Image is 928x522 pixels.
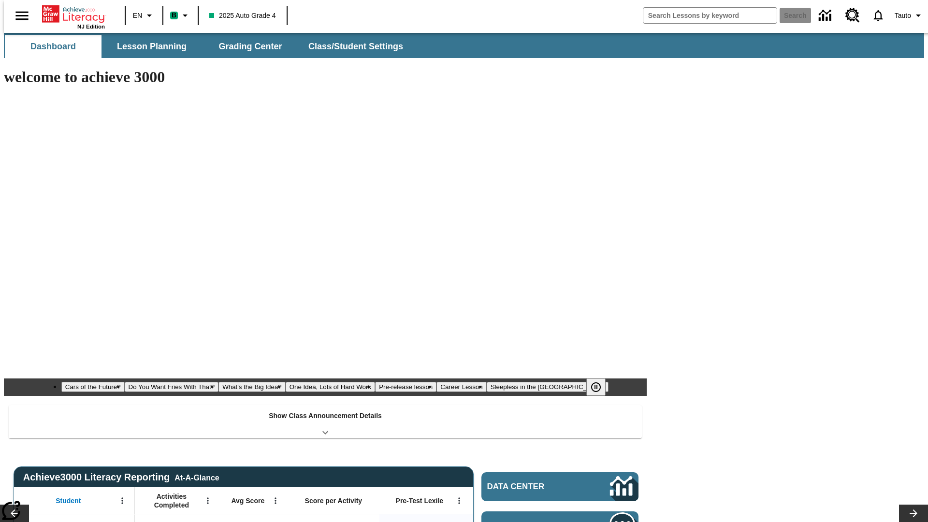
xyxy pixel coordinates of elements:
[452,493,466,508] button: Open Menu
[209,11,276,21] span: 2025 Auto Grade 4
[286,382,375,392] button: Slide 4 One Idea, Lots of Hard Work
[103,35,200,58] button: Lesson Planning
[231,496,264,505] span: Avg Score
[218,382,286,392] button: Slide 3 What's the Big Idea?
[891,7,928,24] button: Profile/Settings
[481,472,638,501] a: Data Center
[9,405,642,438] div: Show Class Announcement Details
[5,35,101,58] button: Dashboard
[436,382,486,392] button: Slide 6 Career Lesson
[61,382,125,392] button: Slide 1 Cars of the Future?
[643,8,777,23] input: search field
[305,496,362,505] span: Score per Activity
[4,35,412,58] div: SubNavbar
[117,41,187,52] span: Lesson Planning
[308,41,403,52] span: Class/Student Settings
[125,382,219,392] button: Slide 2 Do You Want Fries With That?
[586,378,615,396] div: Pause
[166,7,195,24] button: Boost Class color is mint green. Change class color
[56,496,81,505] span: Student
[8,1,36,30] button: Open side menu
[133,11,142,21] span: EN
[172,9,176,21] span: B
[487,382,609,392] button: Slide 7 Sleepless in the Animal Kingdom
[813,2,840,29] a: Data Center
[201,493,215,508] button: Open Menu
[23,472,219,483] span: Achieve3000 Literacy Reporting
[301,35,411,58] button: Class/Student Settings
[4,68,647,86] h1: welcome to achieve 3000
[586,378,606,396] button: Pause
[202,35,299,58] button: Grading Center
[218,41,282,52] span: Grading Center
[269,411,382,421] p: Show Class Announcement Details
[129,7,159,24] button: Language: EN, Select a language
[396,496,444,505] span: Pre-Test Lexile
[840,2,866,29] a: Resource Center, Will open in new tab
[140,492,203,509] span: Activities Completed
[4,33,924,58] div: SubNavbar
[174,472,219,482] div: At-A-Glance
[375,382,436,392] button: Slide 5 Pre-release lesson
[487,482,578,492] span: Data Center
[30,41,76,52] span: Dashboard
[42,3,105,29] div: Home
[115,493,130,508] button: Open Menu
[42,4,105,24] a: Home
[899,505,928,522] button: Lesson carousel, Next
[77,24,105,29] span: NJ Edition
[866,3,891,28] a: Notifications
[895,11,911,21] span: Tauto
[268,493,283,508] button: Open Menu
